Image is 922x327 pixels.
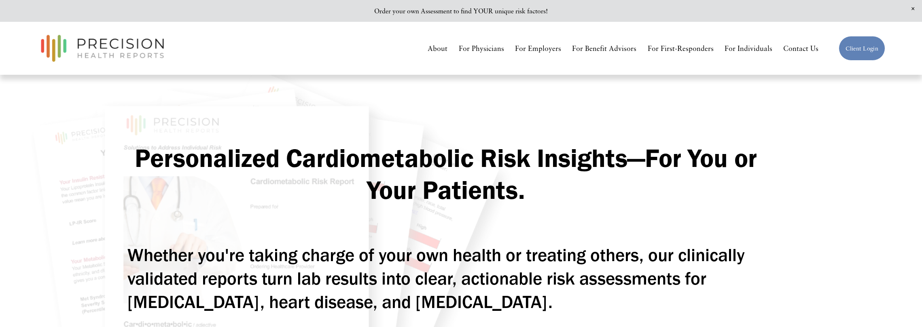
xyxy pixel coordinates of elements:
[882,288,922,327] iframe: Chat Widget
[459,41,504,55] a: For Physicians
[37,31,168,65] img: Precision Health Reports
[725,41,772,55] a: For Individuals
[648,41,714,55] a: For First-Responders
[515,41,561,55] a: For Employers
[127,243,795,314] h2: Whether you're taking charge of your own health or treating others, our clinically validated repo...
[428,41,447,55] a: About
[783,41,818,55] a: Contact Us
[572,41,636,55] a: For Benefit Advisors
[135,142,763,205] strong: Personalized Cardiometabolic Risk Insights—For You or Your Patients.
[839,36,885,61] a: Client Login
